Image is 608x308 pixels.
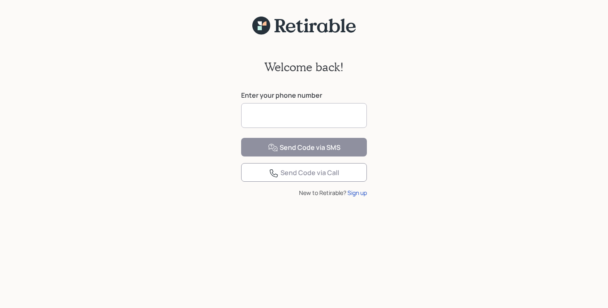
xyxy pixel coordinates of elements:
[264,60,344,74] h2: Welcome back!
[268,143,340,153] div: Send Code via SMS
[241,91,367,100] label: Enter your phone number
[241,138,367,156] button: Send Code via SMS
[241,163,367,182] button: Send Code via Call
[269,168,339,178] div: Send Code via Call
[347,188,367,197] div: Sign up
[241,188,367,197] div: New to Retirable?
